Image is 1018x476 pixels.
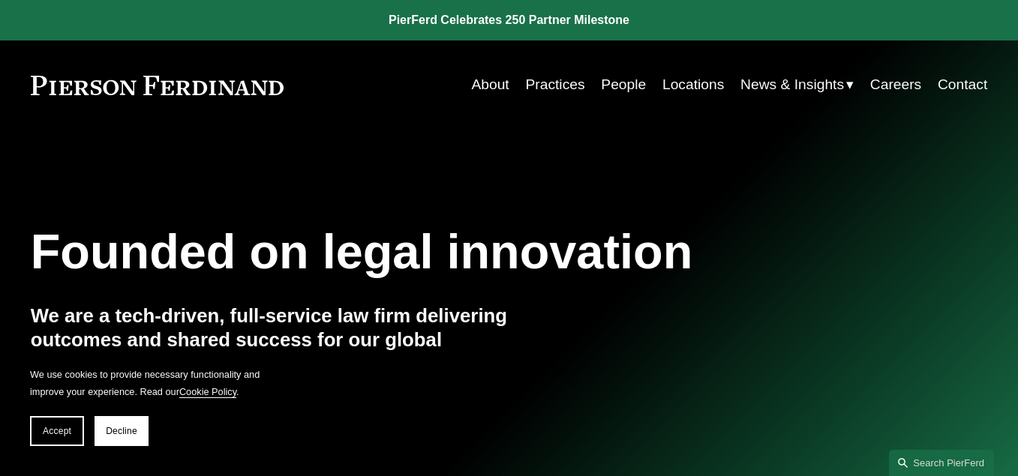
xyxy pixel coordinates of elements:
a: Search this site [889,450,994,476]
span: Decline [106,426,137,436]
button: Accept [30,416,84,446]
h4: We are a tech-driven, full-service law firm delivering outcomes and shared success for our global... [31,304,509,377]
a: People [601,70,646,100]
a: Practices [525,70,584,100]
a: Careers [870,70,921,100]
span: News & Insights [740,72,844,98]
h1: Founded on legal innovation [31,224,828,280]
a: Cookie Policy [179,386,236,397]
a: About [471,70,509,100]
a: folder dropdown [740,70,854,100]
span: Accept [43,426,71,436]
p: We use cookies to provide necessary functionality and improve your experience. Read our . [30,367,270,401]
a: Contact [938,70,987,100]
section: Cookie banner [15,352,285,461]
a: Locations [662,70,724,100]
button: Decline [95,416,149,446]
